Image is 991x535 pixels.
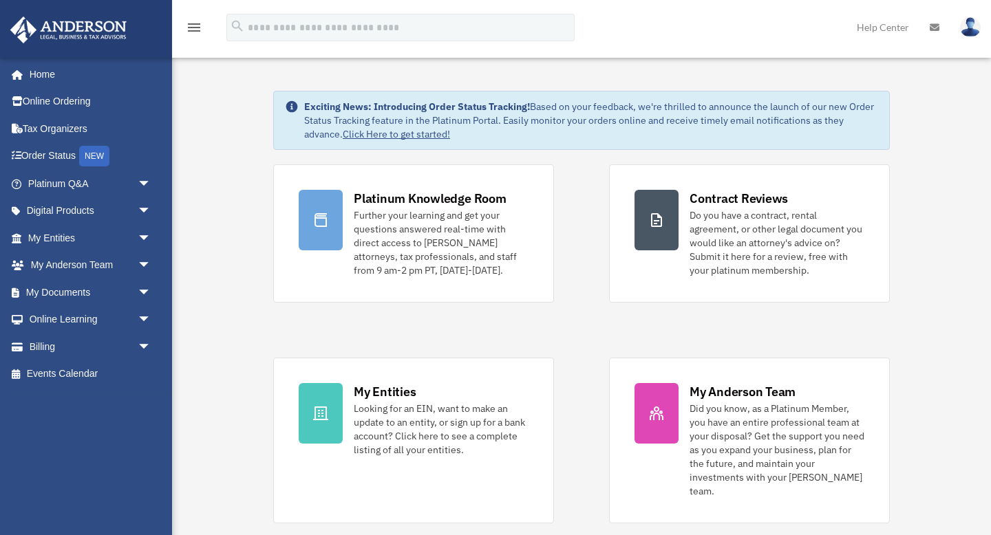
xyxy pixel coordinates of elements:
div: NEW [79,146,109,166]
span: arrow_drop_down [138,333,165,361]
span: arrow_drop_down [138,197,165,226]
div: Further your learning and get your questions answered real-time with direct access to [PERSON_NAM... [354,208,529,277]
a: My Anderson Team Did you know, as a Platinum Member, you have an entire professional team at your... [609,358,890,523]
a: Home [10,61,165,88]
div: My Anderson Team [690,383,796,400]
div: My Entities [354,383,416,400]
img: Anderson Advisors Platinum Portal [6,17,131,43]
a: My Entities Looking for an EIN, want to make an update to an entity, or sign up for a bank accoun... [273,358,554,523]
a: menu [186,24,202,36]
a: Order StatusNEW [10,142,172,171]
span: arrow_drop_down [138,224,165,252]
span: arrow_drop_down [138,306,165,334]
i: menu [186,19,202,36]
div: Looking for an EIN, want to make an update to an entity, or sign up for a bank account? Click her... [354,402,529,457]
a: Tax Organizers [10,115,172,142]
a: Platinum Knowledge Room Further your learning and get your questions answered real-time with dire... [273,164,554,303]
a: My Anderson Teamarrow_drop_down [10,252,172,279]
a: Events Calendar [10,360,172,388]
span: arrow_drop_down [138,252,165,280]
a: Click Here to get started! [343,128,450,140]
span: arrow_drop_down [138,170,165,198]
span: arrow_drop_down [138,279,165,307]
a: Platinum Q&Aarrow_drop_down [10,170,172,197]
img: User Pic [960,17,981,37]
div: Platinum Knowledge Room [354,190,507,207]
a: Online Ordering [10,88,172,116]
div: Did you know, as a Platinum Member, you have an entire professional team at your disposal? Get th... [690,402,864,498]
a: Contract Reviews Do you have a contract, rental agreement, or other legal document you would like... [609,164,890,303]
div: Based on your feedback, we're thrilled to announce the launch of our new Order Status Tracking fe... [304,100,878,141]
i: search [230,19,245,34]
a: My Entitiesarrow_drop_down [10,224,172,252]
a: Online Learningarrow_drop_down [10,306,172,334]
a: My Documentsarrow_drop_down [10,279,172,306]
strong: Exciting News: Introducing Order Status Tracking! [304,100,530,113]
a: Digital Productsarrow_drop_down [10,197,172,225]
a: Billingarrow_drop_down [10,333,172,360]
div: Contract Reviews [690,190,788,207]
div: Do you have a contract, rental agreement, or other legal document you would like an attorney's ad... [690,208,864,277]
